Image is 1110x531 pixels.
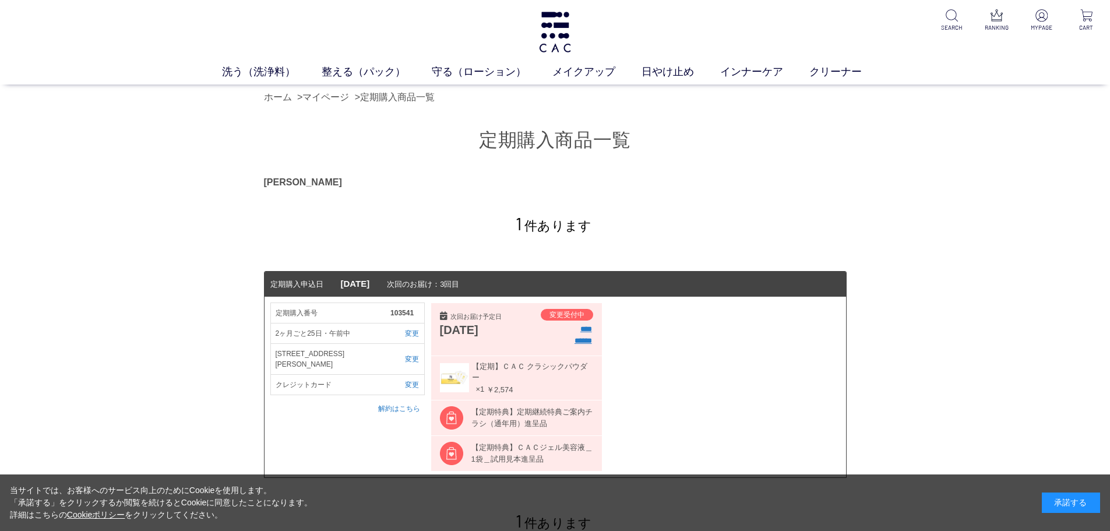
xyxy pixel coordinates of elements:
span: 件あります [516,219,592,233]
span: 1 [516,213,522,234]
div: 当サイトでは、お客様へのサービス向上のためにCookieを使用します。 「承諾する」をクリックするか閲覧を続けるとCookieに同意したことになります。 詳細はこちらの をクリックしてください。 [10,484,313,521]
a: 守る（ローション） [432,64,552,80]
img: regular_amenity.png [440,406,463,430]
a: マイページ [302,92,349,102]
h1: 定期購入商品一覧 [264,128,847,153]
a: 整える（パック） [322,64,432,80]
span: 変更受付中 [549,311,584,319]
a: 解約はこちら [378,405,420,413]
span: [STREET_ADDRESS][PERSON_NAME] [276,349,391,370]
span: 103541 [390,308,419,318]
span: クレジットカード [276,379,391,390]
li: > [355,90,438,104]
a: Cookieポリシー [67,510,125,519]
a: メイクアップ [552,64,642,80]
span: 【定期】ＣＡＣ クラシックパウダー [469,361,593,384]
a: CART [1072,9,1101,32]
img: 060002t.jpg [440,363,469,392]
span: [DATE] [341,279,370,289]
p: CART [1072,23,1101,32]
a: 変更 [390,328,419,339]
a: 変更 [390,379,419,390]
img: regular_amenity.png [440,442,463,465]
a: 日やけ止め [642,64,720,80]
img: logo [537,12,573,52]
div: 次回お届け予定日 [440,312,534,322]
span: ×1 [469,384,485,395]
a: クリーナー [809,64,888,80]
a: 洗う（洗浄料） [222,64,322,80]
div: 承諾する [1042,493,1100,513]
div: [PERSON_NAME] [264,175,847,189]
div: [DATE] [440,321,534,339]
a: SEARCH [938,9,966,32]
p: SEARCH [938,23,966,32]
div: 【定期特典】ＣＡＣジェル美容液＿1袋＿試用見本進呈品 [471,442,596,465]
p: RANKING [982,23,1011,32]
a: 定期購入商品一覧 [360,92,435,102]
p: MYPAGE [1027,23,1056,32]
span: 定期購入申込日 [270,280,323,289]
div: 【定期特典】定期継続特典ご案内チラシ（通年用）進呈品 [471,406,596,429]
dt: 次回のお届け：3回目 [265,272,846,297]
a: 変更 [390,354,419,364]
a: MYPAGE [1027,9,1056,32]
a: RANKING [982,9,1011,32]
span: 2ヶ月ごと25日・午前中 [276,328,391,339]
span: ￥2,574 [487,385,513,393]
a: インナーケア [720,64,809,80]
a: ホーム [264,92,292,102]
li: > [297,90,352,104]
span: 定期購入番号 [276,308,391,318]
